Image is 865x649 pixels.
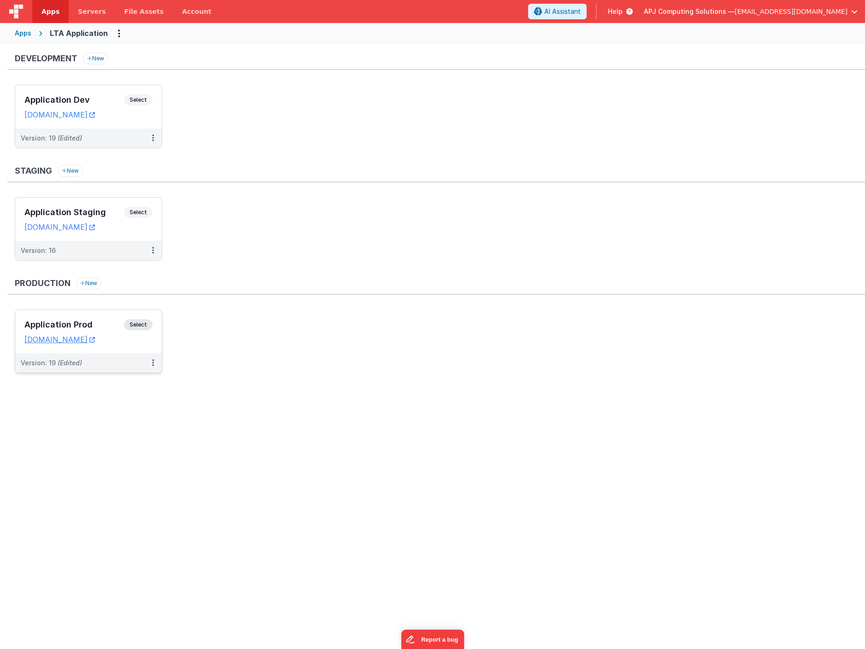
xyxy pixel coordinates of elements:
[24,320,124,329] h3: Application Prod
[112,26,126,41] button: Options
[76,277,101,289] button: New
[24,208,124,217] h3: Application Staging
[83,53,108,64] button: New
[15,166,52,175] h3: Staging
[24,110,95,119] a: [DOMAIN_NAME]
[50,28,108,39] div: LTA Application
[78,7,106,16] span: Servers
[608,7,623,16] span: Help
[528,4,587,19] button: AI Assistant
[24,222,95,232] a: [DOMAIN_NAME]
[644,7,858,16] button: APJ Computing Solutions — [EMAIL_ADDRESS][DOMAIN_NAME]
[15,279,71,288] h3: Production
[735,7,847,16] span: [EMAIL_ADDRESS][DOMAIN_NAME]
[124,319,153,330] span: Select
[21,358,82,368] div: Version: 19
[124,207,153,218] span: Select
[58,359,82,367] span: (Edited)
[15,29,31,38] div: Apps
[58,134,82,142] span: (Edited)
[124,94,153,105] span: Select
[124,7,164,16] span: File Assets
[401,630,464,649] iframe: Marker.io feedback button
[21,134,82,143] div: Version: 19
[41,7,59,16] span: Apps
[24,335,95,344] a: [DOMAIN_NAME]
[15,54,77,63] h3: Development
[24,95,124,105] h3: Application Dev
[58,165,83,177] button: New
[21,246,56,255] div: Version: 16
[544,7,581,16] span: AI Assistant
[644,7,735,16] span: APJ Computing Solutions —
